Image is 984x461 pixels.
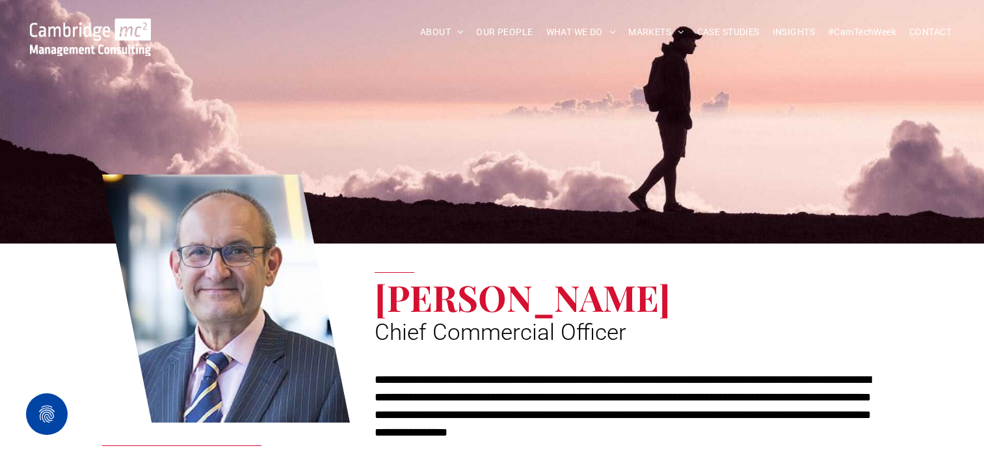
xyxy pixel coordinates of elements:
[622,22,690,42] a: MARKETS
[30,20,151,34] a: Your Business Transformed | Cambridge Management Consulting
[30,18,151,56] img: Cambridge MC Logo
[903,22,958,42] a: CONTACT
[470,22,539,42] a: OUR PEOPLE
[414,22,470,42] a: ABOUT
[102,173,351,425] a: Stuart Curzon | Chief Commercial Officer | Cambridge Management Consulting
[540,22,622,42] a: WHAT WE DO
[691,22,766,42] a: CASE STUDIES
[821,22,903,42] a: #CamTechWeek
[375,273,671,321] span: [PERSON_NAME]
[766,22,821,42] a: INSIGHTS
[375,319,626,346] span: Chief Commercial Officer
